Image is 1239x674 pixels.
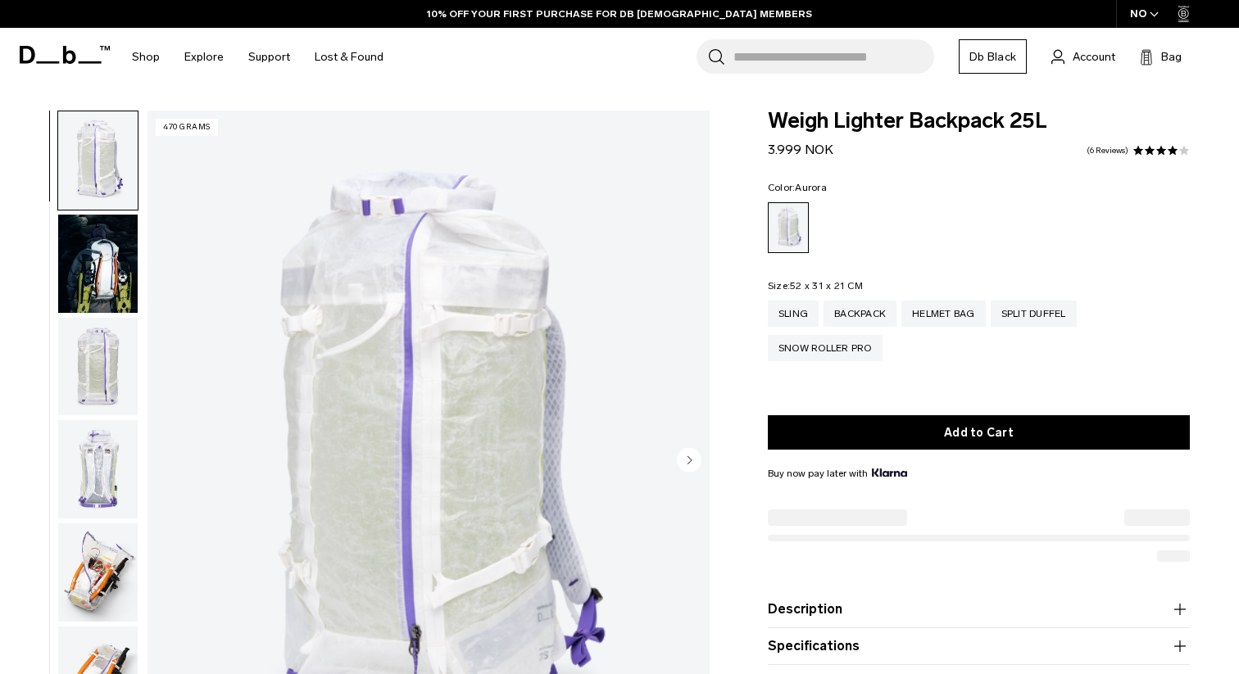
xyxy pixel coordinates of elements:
[768,183,827,192] legend: Color:
[156,119,218,136] p: 470 grams
[768,301,819,327] a: Sling
[58,523,138,622] img: Weigh_Lighter_Backpack_25L_4.png
[57,419,138,519] button: Weigh_Lighter_Backpack_25L_3.png
[58,420,138,518] img: Weigh_Lighter_Backpack_25L_3.png
[248,28,290,86] a: Support
[768,415,1190,450] button: Add to Cart
[57,111,138,210] button: Weigh_Lighter_Backpack_25L_1.png
[768,281,863,291] legend: Size:
[315,28,383,86] a: Lost & Found
[959,39,1027,74] a: Db Black
[1073,48,1115,66] span: Account
[991,301,1077,327] a: Split Duffel
[768,636,1190,656] button: Specifications
[1140,47,1182,66] button: Bag
[768,335,883,361] a: Snow Roller Pro
[57,317,138,417] button: Weigh_Lighter_Backpack_25L_2.png
[768,466,907,481] span: Buy now pay later with
[132,28,160,86] a: Shop
[1051,47,1115,66] a: Account
[184,28,224,86] a: Explore
[58,215,138,313] img: Weigh_Lighter_Backpack_25L_Lifestyle_new.png
[768,202,809,253] a: Aurora
[790,280,863,292] span: 52 x 31 x 21 CM
[57,214,138,314] button: Weigh_Lighter_Backpack_25L_Lifestyle_new.png
[872,468,907,477] img: {"height" => 20, "alt" => "Klarna"}
[677,447,701,475] button: Next slide
[1161,48,1182,66] span: Bag
[120,28,396,86] nav: Main Navigation
[58,318,138,416] img: Weigh_Lighter_Backpack_25L_2.png
[824,301,896,327] a: Backpack
[901,301,986,327] a: Helmet Bag
[1087,147,1128,155] a: 6 reviews
[57,522,138,622] button: Weigh_Lighter_Backpack_25L_4.png
[58,111,138,210] img: Weigh_Lighter_Backpack_25L_1.png
[768,599,1190,619] button: Description
[768,111,1190,132] span: Weigh Lighter Backpack 25L
[795,182,827,193] span: Aurora
[768,142,833,157] span: 3.999 NOK
[427,7,812,21] a: 10% OFF YOUR FIRST PURCHASE FOR DB [DEMOGRAPHIC_DATA] MEMBERS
